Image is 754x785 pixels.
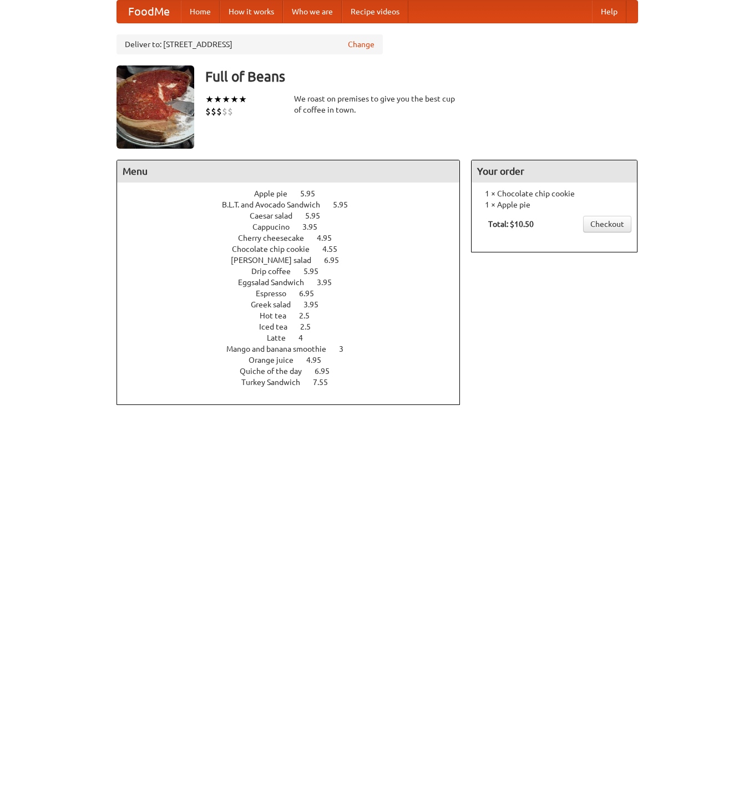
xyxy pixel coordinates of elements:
[317,278,343,287] span: 3.95
[117,34,383,54] div: Deliver to: [STREET_ADDRESS]
[222,105,227,118] li: $
[298,333,314,342] span: 4
[250,211,303,220] span: Caesar salad
[117,160,460,183] h4: Menu
[251,267,302,276] span: Drip coffee
[267,333,323,342] a: Latte 4
[256,289,297,298] span: Espresso
[251,267,339,276] a: Drip coffee 5.95
[240,367,313,376] span: Quiche of the day
[306,356,332,364] span: 4.95
[249,356,305,364] span: Orange juice
[299,289,325,298] span: 6.95
[239,93,247,105] li: ★
[222,93,230,105] li: ★
[283,1,342,23] a: Who we are
[231,256,322,265] span: [PERSON_NAME] salad
[232,245,321,254] span: Chocolate chip cookie
[214,93,222,105] li: ★
[259,322,331,331] a: Iced tea 2.5
[205,105,211,118] li: $
[205,93,214,105] li: ★
[117,1,181,23] a: FoodMe
[252,222,301,231] span: Cappucino
[339,345,355,353] span: 3
[241,378,311,387] span: Turkey Sandwich
[256,289,335,298] a: Espresso 6.95
[254,189,336,198] a: Apple pie 5.95
[254,189,298,198] span: Apple pie
[211,105,216,118] li: $
[238,234,352,242] a: Cherry cheesecake 4.95
[238,278,315,287] span: Eggsalad Sandwich
[302,222,328,231] span: 3.95
[324,256,350,265] span: 6.95
[477,188,631,199] li: 1 × Chocolate chip cookie
[348,39,375,50] a: Change
[181,1,220,23] a: Home
[222,200,331,209] span: B.L.T. and Avocado Sandwich
[249,356,342,364] a: Orange juice 4.95
[488,220,534,229] b: Total: $10.50
[342,1,408,23] a: Recipe videos
[238,234,315,242] span: Cherry cheesecake
[226,345,364,353] a: Mango and banana smoothie 3
[583,216,631,232] a: Checkout
[222,200,368,209] a: B.L.T. and Avocado Sandwich 5.95
[231,256,360,265] a: [PERSON_NAME] salad 6.95
[232,245,358,254] a: Chocolate chip cookie 4.55
[230,93,239,105] li: ★
[472,160,637,183] h4: Your order
[216,105,222,118] li: $
[300,322,322,331] span: 2.5
[251,300,339,309] a: Greek salad 3.95
[227,105,233,118] li: $
[322,245,348,254] span: 4.55
[313,378,339,387] span: 7.55
[220,1,283,23] a: How it works
[260,311,330,320] a: Hot tea 2.5
[267,333,297,342] span: Latte
[303,267,330,276] span: 5.95
[260,311,297,320] span: Hot tea
[317,234,343,242] span: 4.95
[252,222,338,231] a: Cappucino 3.95
[300,189,326,198] span: 5.95
[294,93,461,115] div: We roast on premises to give you the best cup of coffee in town.
[303,300,330,309] span: 3.95
[240,367,350,376] a: Quiche of the day 6.95
[259,322,298,331] span: Iced tea
[238,278,352,287] a: Eggsalad Sandwich 3.95
[205,65,638,88] h3: Full of Beans
[592,1,626,23] a: Help
[241,378,348,387] a: Turkey Sandwich 7.55
[251,300,302,309] span: Greek salad
[117,65,194,149] img: angular.jpg
[477,199,631,210] li: 1 × Apple pie
[315,367,341,376] span: 6.95
[305,211,331,220] span: 5.95
[226,345,337,353] span: Mango and banana smoothie
[333,200,359,209] span: 5.95
[250,211,341,220] a: Caesar salad 5.95
[299,311,321,320] span: 2.5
